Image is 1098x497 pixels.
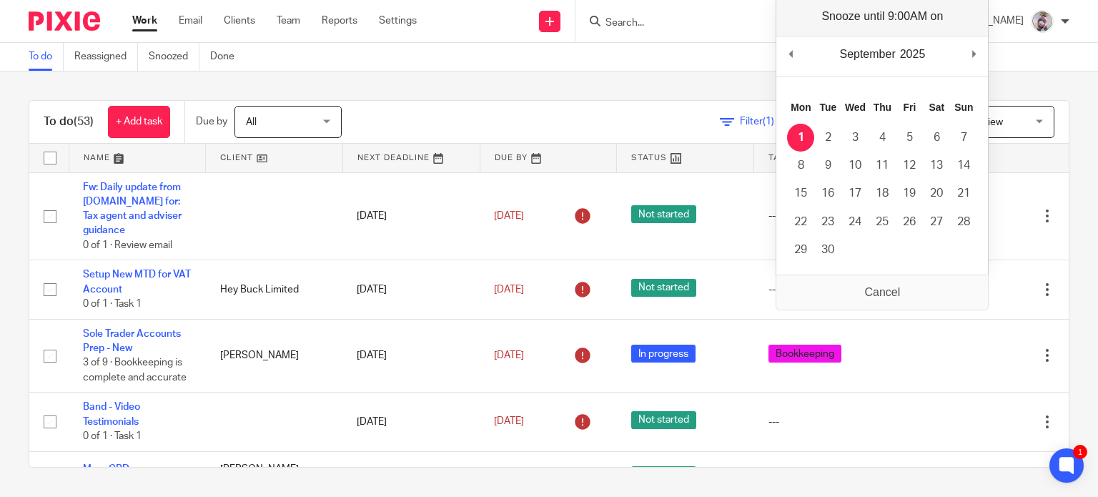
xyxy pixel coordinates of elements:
[904,102,916,113] abbr: Friday
[791,102,811,113] abbr: Monday
[108,106,170,138] a: + Add task
[787,124,814,152] button: 1
[841,124,869,152] button: 3
[869,179,896,207] button: 18
[923,124,950,152] button: 6
[869,152,896,179] button: 11
[206,319,343,393] td: [PERSON_NAME]
[896,124,923,152] button: 5
[342,319,480,393] td: [DATE]
[841,179,869,207] button: 17
[83,464,129,474] a: More CPD
[898,44,928,65] div: 2025
[1031,10,1054,33] img: DBTieDye.jpg
[787,236,814,264] button: 29
[768,209,918,223] div: ---
[869,124,896,152] button: 4
[814,152,841,179] button: 9
[923,152,950,179] button: 13
[950,179,977,207] button: 21
[845,102,866,113] abbr: Wednesday
[83,182,182,236] a: Fw: Daily update from [DOMAIN_NAME] for: Tax agent and adviser guidance
[494,285,524,295] span: [DATE]
[342,393,480,451] td: [DATE]
[29,11,100,31] img: Pixie
[179,14,202,28] a: Email
[83,402,140,426] a: Band - Video Testimonials
[837,44,897,65] div: September
[224,14,255,28] a: Clients
[954,102,973,113] abbr: Sunday
[929,102,945,113] abbr: Saturday
[950,124,977,152] button: 7
[631,345,696,363] span: In progress
[783,44,798,65] button: Previous Month
[631,411,696,429] span: Not started
[494,417,524,427] span: [DATE]
[874,102,891,113] abbr: Thursday
[814,236,841,264] button: 30
[896,179,923,207] button: 19
[841,152,869,179] button: 10
[841,208,869,236] button: 24
[869,208,896,236] button: 25
[631,466,696,484] span: Not started
[787,152,814,179] button: 8
[768,154,793,162] span: Tags
[631,205,696,223] span: Not started
[1073,445,1087,459] div: 1
[820,102,837,113] abbr: Tuesday
[210,43,245,71] a: Done
[277,14,300,28] a: Team
[342,260,480,319] td: [DATE]
[923,208,950,236] button: 27
[494,350,524,360] span: [DATE]
[29,43,64,71] a: To do
[950,152,977,179] button: 14
[923,179,950,207] button: 20
[631,279,696,297] span: Not started
[604,17,733,30] input: Search
[768,415,918,429] div: ---
[494,211,524,221] span: [DATE]
[83,329,181,353] a: Sole Trader Accounts Prep - New
[206,260,343,319] td: Hey Buck Limited
[83,299,142,309] span: 0 of 1 · Task 1
[44,114,94,129] h1: To do
[740,117,785,127] span: Filter
[966,44,981,65] button: Next Month
[74,116,94,127] span: (53)
[196,114,227,129] p: Due by
[787,208,814,236] button: 22
[132,14,157,28] a: Work
[768,345,841,363] span: Bookkeeping
[763,117,774,127] span: (1)
[83,358,187,383] span: 3 of 9 · Bookkeeping is complete and accurate
[814,208,841,236] button: 23
[896,208,923,236] button: 26
[83,431,142,441] span: 0 of 1 · Task 1
[814,124,841,152] button: 2
[83,270,191,294] a: Setup New MTD for VAT Account
[896,152,923,179] button: 12
[768,282,918,297] div: ---
[342,172,480,260] td: [DATE]
[149,43,199,71] a: Snoozed
[950,208,977,236] button: 28
[246,117,257,127] span: All
[74,43,138,71] a: Reassigned
[814,179,841,207] button: 16
[379,14,417,28] a: Settings
[322,14,357,28] a: Reports
[787,179,814,207] button: 15
[83,240,172,250] span: 0 of 1 · Review email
